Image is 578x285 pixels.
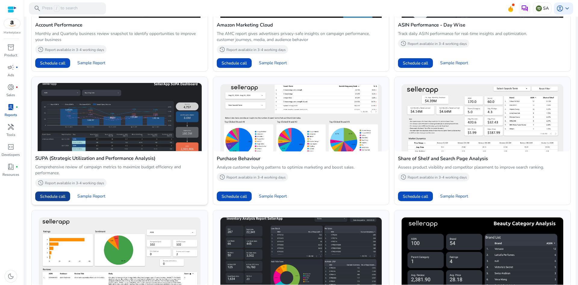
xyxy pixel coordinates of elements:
span: search [34,5,41,12]
span: donut_small [7,84,14,91]
p: Press to search [42,5,78,12]
span: account_circle [556,5,564,12]
button: Schedule call [35,192,70,201]
span: Schedule call [40,193,65,200]
p: Developers [2,152,20,157]
span: / [54,5,59,12]
span: Sample Report [259,193,287,199]
span: Schedule call [403,60,428,66]
span: handyman [7,123,14,131]
span: Sample Report [440,60,468,66]
h4: ASIN Performance - Day Wise [398,21,567,29]
span: Sample Report [77,60,105,66]
span: keyboard_arrow_down [564,5,571,12]
span: history_2 [219,174,225,180]
span: history_2 [400,174,406,180]
p: Assess product visibility and competitor placement to improve search ranking. [398,164,567,170]
span: dark_mode [7,273,14,280]
span: history_2 [219,46,225,52]
p: Comprehensive review of campaign metrics to maximize budget efficiency and performance. [35,164,204,176]
p: Reports [5,112,17,118]
h4: Account Performance [35,21,204,29]
span: Schedule call [403,193,428,200]
span: history_2 [400,40,406,46]
button: Sample Report [254,58,292,68]
p: Analyze customer buying patterns to optimize marketing and boost sales. [217,164,386,170]
h4: Share of Shelf and Search Page Analysis [398,155,567,162]
span: Sample Report [259,60,287,66]
button: Sample Report [435,192,473,201]
button: Sample Report [73,192,110,201]
p: Monthly and Quarterly business review snapshot to identify opportunities to improve your business [35,31,204,43]
p: Tools [6,132,15,138]
button: Schedule call [398,192,433,201]
span: fiber_manual_record [16,166,18,168]
button: Sample Report [435,58,473,68]
p: Resources [2,172,19,177]
span: lab_profile [7,103,14,111]
span: Schedule call [222,60,247,66]
p: Ads [8,72,14,78]
span: Sample Report [77,193,105,199]
span: fiber_manual_record [16,66,18,68]
p: Report available in 3-4 working days [226,47,286,52]
button: Sample Report [73,58,110,68]
p: Report available in 3-4 working days [408,175,467,180]
p: The AMC report gives advertisers privacy-safe insights on campaign performance, customer journeys... [217,31,386,43]
button: Schedule call [217,58,252,68]
p: Report available in 3-4 working days [226,175,286,180]
p: Report available in 3-4 working days [45,181,104,185]
span: book_4 [7,163,14,170]
span: Schedule call [222,193,247,200]
p: Track daily ASIN performance for real-time insights and optimization. [398,31,567,37]
span: campaign [7,64,14,71]
img: amazon.svg [4,19,20,28]
p: Report available in 3-4 working days [408,41,467,46]
button: Schedule call [217,192,252,201]
img: sa.svg [536,5,542,11]
p: Product [4,52,17,58]
button: Schedule call [398,58,433,68]
p: Sales [6,92,15,98]
h4: SUPA (Strategic Utilization and Performance Analysis) [35,155,204,162]
span: Schedule call [40,60,65,66]
span: Sample Report [440,193,468,199]
h4: Purchase Behaviour [217,155,386,162]
span: history_2 [38,46,44,52]
button: Schedule call [35,58,70,68]
span: code_blocks [7,143,14,150]
span: inventory_2 [7,44,14,51]
h4: Amazon Marketing Cloud [217,21,386,29]
button: Sample Report [254,192,292,201]
p: SA [543,3,549,14]
p: Marketplace [4,30,20,35]
span: history_2 [38,180,44,186]
p: Report available in 3-4 working days [45,47,104,52]
span: fiber_manual_record [16,86,18,88]
span: fiber_manual_record [16,106,18,108]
